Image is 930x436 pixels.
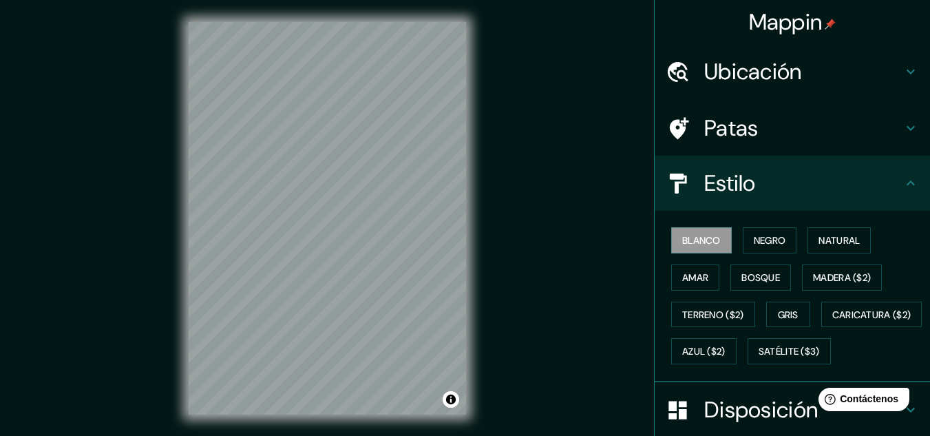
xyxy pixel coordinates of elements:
[655,44,930,99] div: Ubicación
[682,234,721,247] font: Blanco
[802,264,882,291] button: Madera ($2)
[759,346,820,358] font: Satélite ($3)
[825,19,836,30] img: pin-icon.png
[832,309,911,321] font: Caricatura ($2)
[655,101,930,156] div: Patas
[807,382,915,421] iframe: Lanzador de widgets de ayuda
[748,338,831,364] button: Satélite ($3)
[189,22,466,415] canvas: Mapa
[704,395,818,424] font: Disposición
[778,309,799,321] font: Gris
[730,264,791,291] button: Bosque
[704,169,756,198] font: Estilo
[821,302,922,328] button: Caricatura ($2)
[766,302,810,328] button: Gris
[671,302,755,328] button: Terreno ($2)
[671,338,737,364] button: Azul ($2)
[682,271,708,284] font: Amar
[704,114,759,143] font: Patas
[682,346,726,358] font: Azul ($2)
[741,271,780,284] font: Bosque
[655,156,930,211] div: Estilo
[807,227,871,253] button: Natural
[704,57,802,86] font: Ubicación
[671,227,732,253] button: Blanco
[813,271,871,284] font: Madera ($2)
[443,391,459,408] button: Activar o desactivar atribución
[818,234,860,247] font: Natural
[754,234,786,247] font: Negro
[749,8,823,37] font: Mappin
[671,264,719,291] button: Amar
[682,309,744,321] font: Terreno ($2)
[743,227,797,253] button: Negro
